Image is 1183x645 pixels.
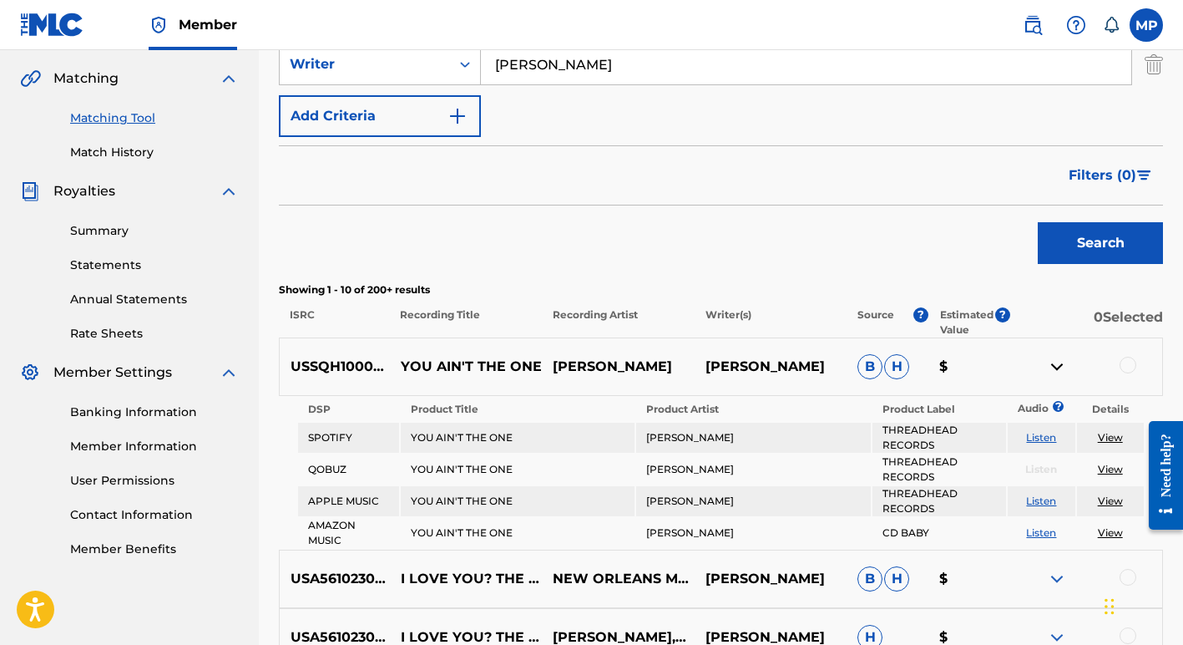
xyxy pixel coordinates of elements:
[857,566,882,592] span: B
[872,518,1006,548] td: CD BABY
[1098,431,1123,444] a: View
[857,354,882,379] span: B
[53,69,119,89] span: Matching
[1038,222,1163,264] button: Search
[70,541,239,558] a: Member Benefits
[694,569,846,589] p: [PERSON_NAME]
[279,307,389,338] p: ISRC
[636,486,871,516] td: [PERSON_NAME]
[390,569,542,589] p: I LOVE YOU? THE HYPOCONDRIADDICT'S SONG
[70,109,239,127] a: Matching Tool
[70,472,239,490] a: User Permissions
[1066,15,1086,35] img: help
[1058,401,1059,412] span: ?
[913,307,928,322] span: ?
[20,13,84,37] img: MLC Logo
[70,438,239,455] a: Member Information
[401,423,635,453] td: YOU AIN'T THE ONE
[280,357,390,377] p: USSQH1000213
[694,307,847,338] p: Writer(s)
[928,357,1010,377] p: $
[70,291,239,308] a: Annual Statements
[872,455,1006,485] td: THREADHEAD RECORDS
[53,181,115,201] span: Royalties
[542,307,695,338] p: Recording Artist
[389,307,542,338] p: Recording Title
[1100,565,1183,645] iframe: Chat Widget
[1145,43,1163,85] img: Delete Criterion
[1077,398,1144,421] th: Details
[884,566,909,592] span: H
[70,144,239,161] a: Match History
[940,307,996,338] p: Estimated Value
[928,569,1010,589] p: $
[280,569,390,589] p: USA561023047
[401,455,635,485] td: YOU AIN'T THE ONE
[53,363,172,383] span: Member Settings
[542,569,694,589] p: NEW ORLEANS MUSICIANS' CLINIC|[PERSON_NAME]
[1010,307,1163,338] p: 0 Selected
[401,486,635,516] td: YOU AIN'T THE ONE
[1136,408,1183,542] iframe: Resource Center
[857,307,894,338] p: Source
[1130,8,1163,42] div: User Menu
[1047,357,1067,377] img: contract
[298,486,398,516] td: APPLE MUSIC
[884,354,909,379] span: H
[1098,463,1123,475] a: View
[401,398,635,421] th: Product Title
[390,357,542,377] p: YOU AIN'T THE ONE
[1069,165,1136,185] span: Filters ( 0 )
[636,518,871,548] td: [PERSON_NAME]
[636,398,871,421] th: Product Artist
[1059,155,1163,196] button: Filters (0)
[1016,8,1049,42] a: Public Search
[20,69,41,89] img: Matching
[401,518,635,548] td: YOU AIN'T THE ONE
[179,15,237,34] span: Member
[70,222,239,240] a: Summary
[1026,495,1056,507] a: Listen
[872,398,1006,421] th: Product Label
[1105,582,1115,632] div: Drag
[70,256,239,274] a: Statements
[219,181,239,201] img: expand
[149,15,169,35] img: Top Rightsholder
[694,357,846,377] p: [PERSON_NAME]
[298,423,398,453] td: SPOTIFY
[20,181,40,201] img: Royalties
[20,363,40,383] img: Member Settings
[1098,526,1123,539] a: View
[1137,170,1151,180] img: filter
[872,423,1006,453] td: THREADHEAD RECORDS
[279,282,1163,297] p: Showing 1 - 10 of 200+ results
[1103,17,1120,33] div: Notifications
[1023,15,1043,35] img: search
[298,455,398,485] td: QOBUZ
[70,404,239,421] a: Banking Information
[1047,569,1067,589] img: expand
[70,325,239,343] a: Rate Sheets
[219,363,239,383] img: expand
[279,95,481,137] button: Add Criteria
[70,506,239,524] a: Contact Information
[447,106,468,126] img: 9d2ae6d4665cec9f34b9.svg
[1026,526,1056,539] a: Listen
[542,357,694,377] p: [PERSON_NAME]
[219,69,239,89] img: expand
[1026,431,1056,444] a: Listen
[298,398,398,421] th: DSP
[636,423,871,453] td: [PERSON_NAME]
[995,307,1010,322] span: ?
[636,455,871,485] td: [PERSON_NAME]
[1008,462,1074,477] p: Listen
[298,518,398,548] td: AMAZON MUSIC
[1059,8,1093,42] div: Help
[290,54,440,74] div: Writer
[1098,495,1123,507] a: View
[1008,401,1028,416] p: Audio
[872,486,1006,516] td: THREADHEAD RECORDS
